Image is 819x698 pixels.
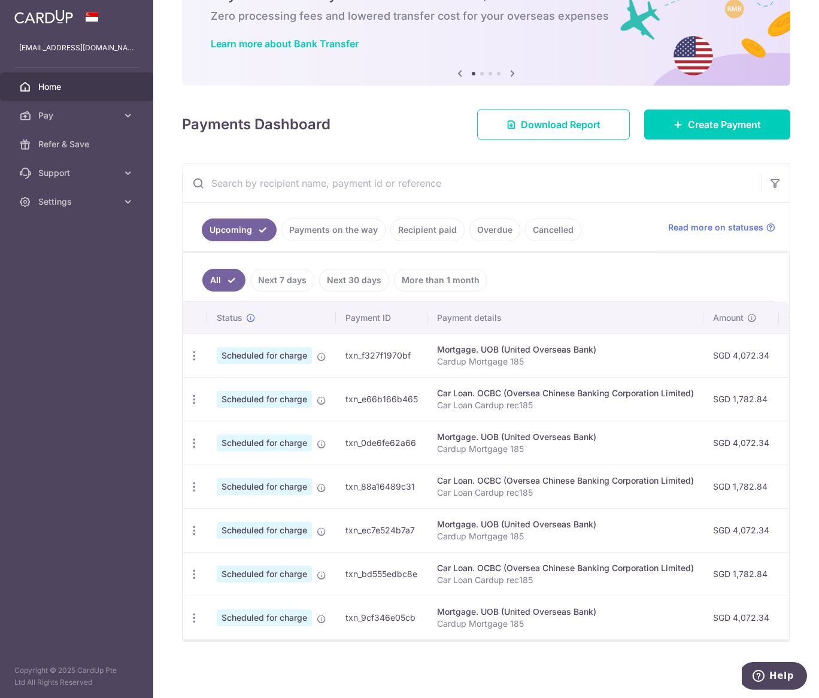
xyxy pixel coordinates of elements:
td: txn_f327f1970bf [336,333,427,377]
td: txn_e66b166b465 [336,377,427,421]
a: Recipient paid [390,218,465,241]
span: Home [38,81,117,93]
span: Scheduled for charge [217,566,312,582]
p: Cardup Mortgage 185 [437,530,694,542]
td: SGD 4,072.34 [703,508,779,552]
td: SGD 1,782.84 [703,377,779,421]
span: Settings [38,196,117,208]
a: More than 1 month [394,269,487,292]
td: txn_9cf346e05cb [336,596,427,639]
a: Download Report [477,110,630,139]
span: Amount [713,312,744,324]
h4: Payments Dashboard [182,114,330,135]
a: Cancelled [525,218,581,241]
a: Create Payment [644,110,790,139]
span: Scheduled for charge [217,478,312,495]
a: Overdue [469,218,520,241]
span: Scheduled for charge [217,435,312,451]
img: CardUp [14,10,73,24]
td: txn_0de6fe62a66 [336,421,427,465]
span: Download Report [521,117,600,132]
h6: Zero processing fees and lowered transfer cost for your overseas expenses [211,9,762,23]
th: Payment ID [336,302,427,333]
span: Scheduled for charge [217,391,312,408]
a: Next 30 days [319,269,389,292]
td: SGD 4,072.34 [703,333,779,377]
td: txn_88a16489c31 [336,465,427,508]
div: Car Loan. OCBC (Oversea Chinese Banking Corporation Limited) [437,475,694,487]
div: Mortgage. UOB (United Overseas Bank) [437,518,694,530]
span: Create Payment [688,117,761,132]
span: Scheduled for charge [217,609,312,626]
td: txn_ec7e524b7a7 [336,508,427,552]
p: Car Loan Cardup rec185 [437,487,694,499]
div: Mortgage. UOB (United Overseas Bank) [437,344,694,356]
div: Mortgage. UOB (United Overseas Bank) [437,606,694,618]
p: Cardup Mortgage 185 [437,443,694,455]
p: Cardup Mortgage 185 [437,618,694,630]
a: Learn more about Bank Transfer [211,38,359,50]
a: Read more on statuses [668,221,775,233]
a: Upcoming [202,218,277,241]
p: Car Loan Cardup rec185 [437,399,694,411]
span: Pay [38,110,117,122]
div: Car Loan. OCBC (Oversea Chinese Banking Corporation Limited) [437,387,694,399]
div: Car Loan. OCBC (Oversea Chinese Banking Corporation Limited) [437,562,694,574]
a: All [202,269,245,292]
span: Scheduled for charge [217,347,312,364]
span: Refer & Save [38,138,117,150]
span: Status [217,312,242,324]
span: Support [38,167,117,179]
td: SGD 1,782.84 [703,465,779,508]
p: Cardup Mortgage 185 [437,356,694,368]
p: Car Loan Cardup rec185 [437,574,694,586]
td: SGD 4,072.34 [703,421,779,465]
a: Payments on the way [281,218,386,241]
th: Payment details [427,302,703,333]
td: txn_bd555edbc8e [336,552,427,596]
td: SGD 1,782.84 [703,552,779,596]
iframe: Opens a widget where you can find more information [742,662,807,692]
p: [EMAIL_ADDRESS][DOMAIN_NAME] [19,42,134,54]
a: Next 7 days [250,269,314,292]
span: Scheduled for charge [217,522,312,539]
td: SGD 4,072.34 [703,596,779,639]
input: Search by recipient name, payment id or reference [183,164,761,202]
div: Mortgage. UOB (United Overseas Bank) [437,431,694,443]
span: Read more on statuses [668,221,763,233]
